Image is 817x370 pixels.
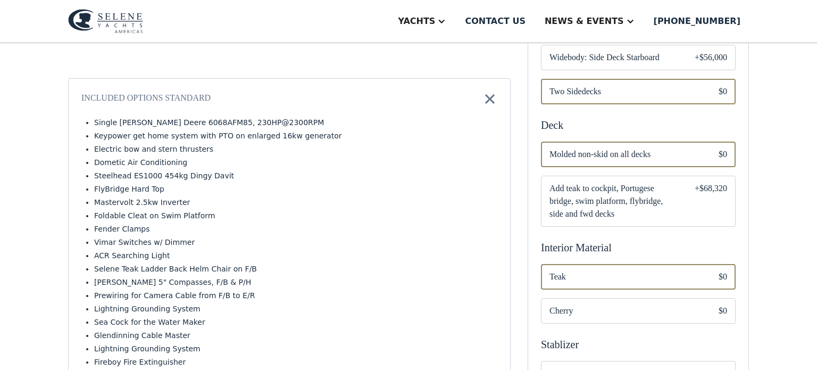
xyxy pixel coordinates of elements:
[68,9,143,34] img: logo
[719,148,727,161] div: $0
[94,330,497,341] li: Glendinning Cable Master
[81,92,211,106] div: Included Options Standard
[94,343,497,355] li: Lightning Grounding System
[545,15,624,28] div: News & EVENTS
[482,92,497,106] img: icon
[94,144,497,155] li: Electric bow and stern thrusters
[695,51,727,64] div: +$56,000
[549,270,702,283] span: Teak
[549,305,702,317] span: Cherry
[94,157,497,168] li: Dometic Air Conditioning
[94,317,497,328] li: Sea Cock for the Water Maker
[94,264,497,275] li: Selene Teak Ladder Back Helm Chair on F/B
[94,170,497,182] li: Steelhead ES1000 454kg Dingy Davit
[94,237,497,248] li: Vimar Switches w/ Dimmer
[549,51,678,64] span: Widebody: Side Deck Starboard
[94,290,497,301] li: Prewiring for Camera Cable from F/B to E/R
[541,117,736,133] div: Deck
[94,224,497,235] li: Fender Clamps
[94,184,497,195] li: FlyBridge Hard Top
[94,277,497,288] li: [PERSON_NAME] 5" Compasses, F/B & P/H
[695,182,727,220] div: +$68,320
[549,148,702,161] span: Molded non-skid on all decks
[719,270,727,283] div: $0
[719,85,727,98] div: $0
[94,130,497,142] li: Keypower get home system with PTO on enlarged 16kw generator
[94,357,497,368] li: Fireboy Fire Extinguisher
[541,240,736,256] div: Interior Material
[94,197,497,208] li: Mastervolt 2.5kw Inverter
[465,15,526,28] div: Contact us
[398,15,435,28] div: Yachts
[541,336,736,352] div: Stablizer
[654,15,740,28] div: [PHONE_NUMBER]
[549,85,702,98] span: Two Sidedecks
[549,182,678,220] span: Add teak to cockpit, Portugese bridge, swim platform, flybridge, side and fwd decks
[719,305,727,317] div: $0
[94,117,497,128] li: Single [PERSON_NAME] Deere 6068AFM85, 230HP@2300RPM
[94,303,497,315] li: Lightning Grounding System
[94,210,497,221] li: Foldable Cleat on Swim Platform
[94,250,497,261] li: ACR Searching Light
